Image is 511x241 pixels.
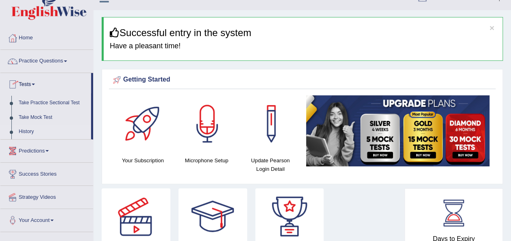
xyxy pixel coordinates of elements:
img: small5.jpg [306,95,489,166]
h4: Update Pearson Login Detail [243,156,298,173]
a: Predictions [0,140,93,160]
a: Home [0,27,93,47]
h4: Have a pleasant time! [110,42,496,50]
a: Take Mock Test [15,110,91,125]
div: Getting Started [111,74,494,86]
a: Your Account [0,209,93,229]
button: × [489,24,494,32]
a: History [15,125,91,139]
h3: Successful entry in the system [110,28,496,38]
a: Strategy Videos [0,186,93,206]
a: Take Practice Sectional Test [15,96,91,110]
h4: Your Subscription [115,156,171,165]
a: Tests [0,73,91,93]
h4: Microphone Setup [179,156,235,165]
a: Success Stories [0,163,93,183]
a: Practice Questions [0,50,93,70]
